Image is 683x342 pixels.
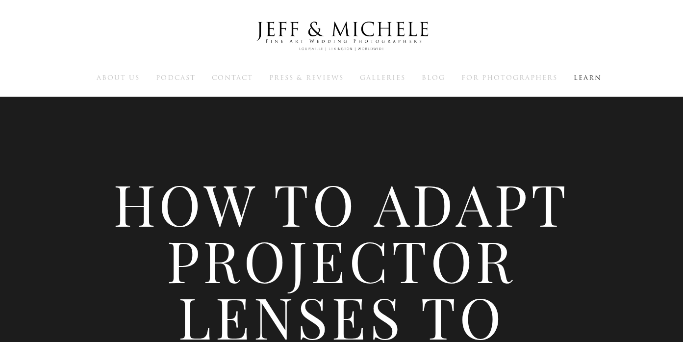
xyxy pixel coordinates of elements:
[269,73,344,82] a: Press & Reviews
[97,73,140,82] a: About Us
[461,73,557,82] a: For Photographers
[156,73,196,82] a: Podcast
[574,73,602,82] a: Learn
[422,73,445,82] a: Blog
[244,12,440,60] img: Louisville Wedding Photographers - Jeff & Michele Wedding Photographers
[212,73,253,82] a: Contact
[360,73,405,82] a: Galleries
